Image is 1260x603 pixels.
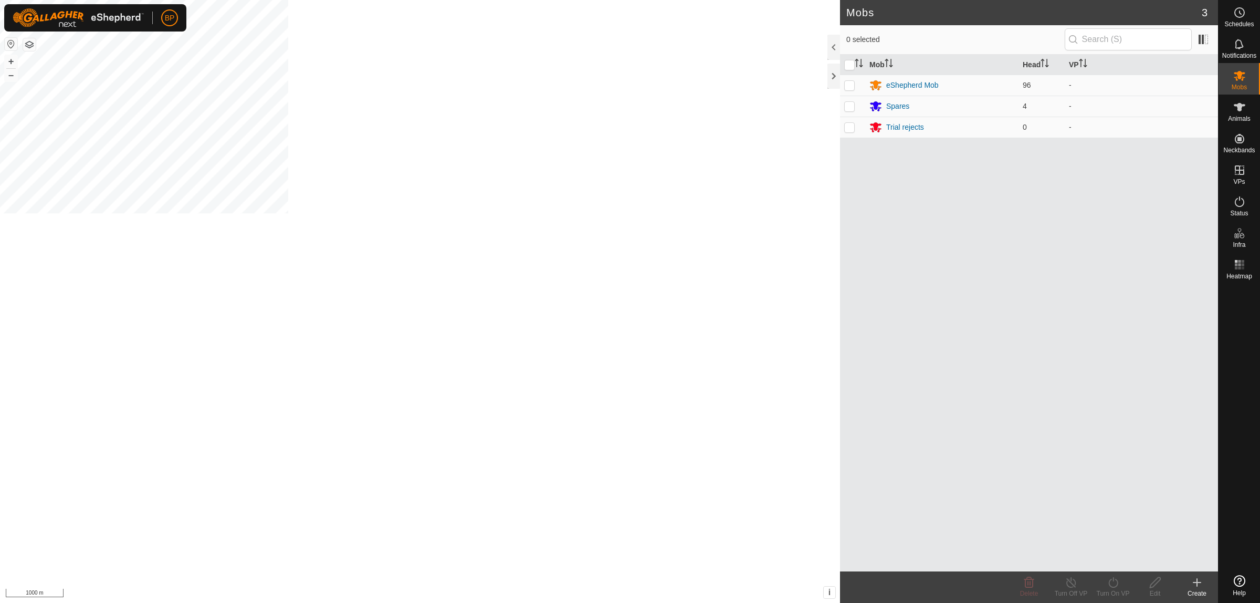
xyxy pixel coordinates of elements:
span: 0 [1023,123,1027,131]
th: Head [1018,55,1065,75]
td: - [1065,117,1218,138]
button: i [824,587,835,598]
span: VPs [1233,179,1245,185]
td: - [1065,96,1218,117]
span: Mobs [1232,84,1247,90]
p-sorticon: Activate to sort [1079,60,1087,69]
div: eShepherd Mob [886,80,939,91]
span: 3 [1202,5,1207,20]
span: Animals [1228,116,1251,122]
p-sorticon: Activate to sort [885,60,893,69]
span: BP [165,13,175,24]
span: Notifications [1222,53,1256,59]
span: Infra [1233,242,1245,248]
p-sorticon: Activate to sort [1041,60,1049,69]
h2: Mobs [846,6,1202,19]
a: Privacy Policy [379,589,418,599]
button: – [5,69,17,81]
div: Create [1176,589,1218,598]
span: Neckbands [1223,147,1255,153]
span: 0 selected [846,34,1065,45]
td: - [1065,75,1218,96]
button: + [5,55,17,68]
th: VP [1065,55,1218,75]
span: Heatmap [1226,273,1252,279]
a: Help [1219,571,1260,600]
p-sorticon: Activate to sort [855,60,863,69]
button: Map Layers [23,38,36,51]
span: Schedules [1224,21,1254,27]
input: Search (S) [1065,28,1192,50]
span: Status [1230,210,1248,216]
a: Contact Us [430,589,461,599]
img: Gallagher Logo [13,8,144,27]
span: 4 [1023,102,1027,110]
span: i [828,588,831,597]
div: Trial rejects [886,122,924,133]
span: 96 [1023,81,1031,89]
span: Help [1233,590,1246,596]
div: Turn On VP [1092,589,1134,598]
div: Edit [1134,589,1176,598]
th: Mob [865,55,1018,75]
div: Turn Off VP [1050,589,1092,598]
span: Delete [1020,590,1038,597]
div: Spares [886,101,909,112]
button: Reset Map [5,38,17,50]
